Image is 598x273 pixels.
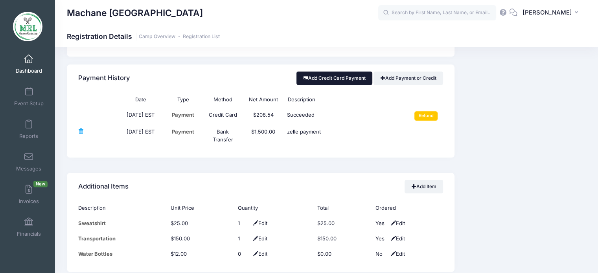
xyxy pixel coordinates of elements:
[375,235,387,243] div: Yes
[167,231,234,246] td: $150.00
[163,92,203,107] th: Type
[314,216,372,231] td: $25.00
[118,107,163,125] td: [DATE] EST
[78,175,129,198] h4: Additional Items
[163,107,203,125] td: Payment
[16,165,41,172] span: Messages
[10,115,48,143] a: Reports
[167,200,234,216] th: Unit Price
[10,181,48,208] a: InvoicesNew
[78,200,167,216] th: Description
[203,124,243,147] td: Bank Transfer
[78,231,167,246] td: Transportation
[183,34,220,40] a: Registration List
[284,107,403,125] td: Succeeded
[284,92,403,107] th: Description
[314,200,372,216] th: Total
[118,124,163,147] td: [DATE] EST
[67,4,203,22] h1: Machane [GEOGRAPHIC_DATA]
[19,133,38,139] span: Reports
[372,200,443,216] th: Ordered
[78,216,167,231] td: Sweatshirt
[251,251,267,257] span: Edit
[243,107,283,125] td: $208.54
[378,5,496,21] input: Search by First Name, Last Name, or Email...
[296,71,372,85] button: Add Credit Card Payment
[67,32,220,40] h1: Registration Details
[251,220,267,226] span: Edit
[238,220,250,227] div: Click Pencil to edit...
[33,181,48,187] span: New
[251,235,267,242] span: Edit
[19,198,39,205] span: Invoices
[167,246,234,262] td: $12.00
[14,100,44,107] span: Event Setup
[405,180,443,193] a: Add Item
[375,220,387,227] div: Yes
[10,213,48,241] a: Financials
[375,250,387,258] div: No
[284,124,403,147] td: zelle payment
[388,235,405,242] span: Edit
[388,251,405,257] span: Edit
[118,92,163,107] th: Date
[16,68,42,74] span: Dashboard
[10,83,48,110] a: Event Setup
[388,220,405,226] span: Edit
[203,107,243,125] td: Credit Card
[314,231,372,246] td: $150.00
[203,92,243,107] th: Method
[139,34,175,40] a: Camp Overview
[167,216,234,231] td: $25.00
[10,50,48,78] a: Dashboard
[17,231,41,237] span: Financials
[78,246,167,262] td: Water Bottles
[414,111,438,121] input: Refund
[78,67,130,89] h4: Payment History
[238,250,250,258] div: Click Pencil to edit...
[163,124,203,147] td: Payment
[238,235,250,243] div: Click Pencil to edit...
[517,4,586,22] button: [PERSON_NAME]
[10,148,48,176] a: Messages
[314,246,372,262] td: $0.00
[13,12,42,41] img: Machane Racket Lake
[523,8,572,17] span: [PERSON_NAME]
[374,71,443,85] a: Add Payment or Credit
[234,200,314,216] th: Quantity
[243,92,283,107] th: Net Amount
[243,124,283,147] td: $1,500.00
